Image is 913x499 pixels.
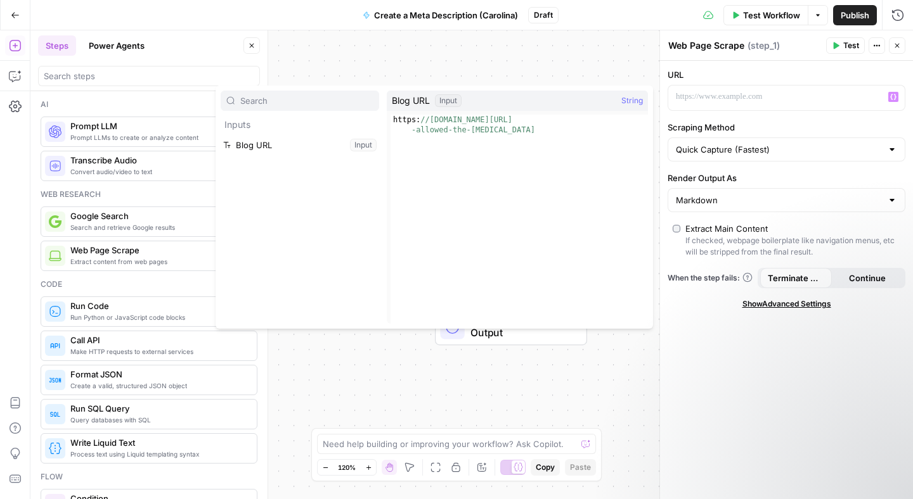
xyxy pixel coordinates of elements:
[570,462,591,473] span: Paste
[81,35,152,56] button: Power Agents
[849,272,886,284] span: Continue
[470,325,574,340] span: Output
[841,9,869,22] span: Publish
[38,35,76,56] button: Steps
[531,459,560,476] button: Copy
[676,143,882,156] input: Quick Capture (Fastest)
[743,9,800,22] span: Test Workflow
[70,449,247,459] span: Process text using Liquid templating syntax
[41,99,257,110] div: Ai
[41,471,257,483] div: Flow
[534,9,553,21] span: Draft
[685,222,768,235] div: Extract Main Content
[70,436,247,449] span: Write Liquid Text
[70,402,247,415] span: Run SQL Query
[685,235,900,258] div: If checked, webpage boilerplate like navigation menus, etc will be stripped from the final result.
[70,381,247,391] span: Create a valid, structured JSON object
[44,70,254,82] input: Search steps
[435,94,462,107] div: Input
[338,462,356,472] span: 120%
[221,115,379,135] p: Inputs
[668,121,905,134] label: Scraping Method
[565,459,596,476] button: Paste
[668,272,753,284] a: When the step fails:
[70,244,247,256] span: Web Page Scrape
[668,68,905,81] label: URL
[70,368,247,381] span: Format JSON
[355,5,526,25] button: Create a Meta Description (Carolina)
[673,225,680,232] input: Extract Main ContentIf checked, webpage boilerplate like navigation menus, etc will be stripped f...
[621,94,643,107] span: String
[70,346,247,357] span: Make HTTP requests to external services
[668,172,905,184] label: Render Output As
[832,268,903,288] button: Continue
[393,309,629,346] div: EndOutput
[70,222,247,232] span: Search and retrieve Google results
[70,300,247,312] span: Run Code
[748,39,780,52] span: ( step_1 )
[41,279,257,290] div: Code
[70,415,247,425] span: Query databases with SQL
[221,135,379,155] button: Select variable Blog URL
[70,167,247,177] span: Convert audio/video to text
[41,189,257,200] div: Web research
[70,312,247,322] span: Run Python or JavaScript code blocks
[374,9,518,22] span: Create a Meta Description (Carolina)
[392,94,430,107] span: Blog URL
[70,334,247,346] span: Call API
[240,94,373,107] input: Search
[768,272,824,284] span: Terminate Workflow
[536,462,555,473] span: Copy
[70,132,247,142] span: Prompt LLMs to create or analyze content
[723,5,808,25] button: Test Workflow
[826,37,865,54] button: Test
[70,210,247,222] span: Google Search
[833,5,877,25] button: Publish
[742,298,831,310] span: Show Advanced Settings
[843,40,859,51] span: Test
[70,154,247,167] span: Transcribe Audio
[70,120,247,132] span: Prompt LLM
[70,256,247,267] span: Extract content from web pages
[676,194,882,206] input: Markdown
[668,39,744,52] textarea: Web Page Scrape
